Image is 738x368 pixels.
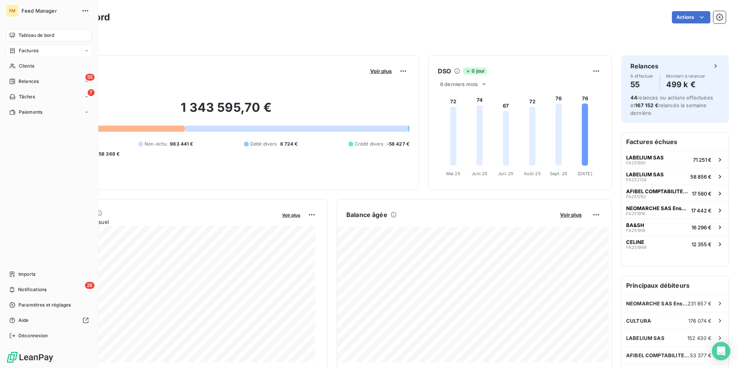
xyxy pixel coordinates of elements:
[346,210,387,219] h6: Balance âgée
[691,241,711,247] span: 12 355 €
[622,276,728,295] h6: Principaux débiteurs
[690,174,711,180] span: 58 856 €
[626,228,645,233] span: FA251919
[691,207,711,214] span: 17 442 €
[446,171,460,176] tspan: Mai 25
[626,245,647,250] span: FA251999
[626,188,689,194] span: AFIBEL COMPTABILITE FOURNISSEURS
[19,109,42,116] span: Paiements
[85,282,95,289] span: 26
[626,171,664,177] span: LABELIUM SAS
[96,151,120,157] span: -58 368 €
[712,342,730,360] div: Open Intercom Messenger
[498,171,514,176] tspan: Juil. 25
[6,5,18,17] div: FM
[524,171,541,176] tspan: Août 25
[560,212,582,218] span: Voir plus
[626,177,647,182] span: FA252139
[368,68,394,75] button: Voir plus
[672,11,710,23] button: Actions
[622,202,728,219] button: NEOMARCHE SAS Enseigne ALINEAFA25191617 442 €
[6,351,54,363] img: Logo LeanPay
[370,68,392,74] span: Voir plus
[666,78,705,91] h4: 499 k €
[6,314,92,327] a: Aide
[19,93,35,100] span: Tâches
[630,78,653,91] h4: 55
[18,332,48,339] span: Déconnexion
[635,102,658,108] span: 167 152 €
[622,133,728,151] h6: Factures échues
[19,47,38,54] span: Factures
[691,224,711,230] span: 16 296 €
[693,157,711,163] span: 71 251 €
[687,335,711,341] span: 152 430 €
[630,74,653,78] span: À effectuer
[626,222,644,228] span: BA&SH
[630,94,713,116] span: relances ou actions effectuées et relancés la semaine dernière.
[622,168,728,185] button: LABELIUM SASFA25213958 856 €
[626,335,665,341] span: LABELIUM SAS
[688,300,711,307] span: 231 857 €
[622,151,728,168] button: LABELIUM SASFA25189171 251 €
[19,63,34,70] span: Clients
[18,302,71,308] span: Paramètres et réglages
[626,318,651,324] span: CULTURA
[558,211,584,218] button: Voir plus
[22,8,77,14] span: Feed Manager
[18,32,54,39] span: Tableau de bord
[626,239,644,245] span: CELINE
[170,141,193,148] span: 963 441 €
[282,212,300,218] span: Voir plus
[463,68,487,75] span: 0 jour
[440,81,478,87] span: 6 derniers mois
[18,271,35,278] span: Imports
[626,205,688,211] span: NEOMARCHE SAS Enseigne ALINEA
[626,300,688,307] span: NEOMARCHE SAS Enseigne ALINEA
[88,89,95,96] span: 7
[43,100,409,123] h2: 1 343 595,70 €
[688,318,711,324] span: 176 074 €
[690,352,711,358] span: 53 377 €
[280,211,303,218] button: Voir plus
[18,317,29,324] span: Aide
[626,211,645,216] span: FA251916
[692,191,711,197] span: 17 560 €
[280,141,298,148] span: 6 724 €
[626,194,646,199] span: FA251792
[43,218,277,226] span: Chiffre d'affaires mensuel
[355,141,384,148] span: Crédit divers
[85,74,95,81] span: 55
[622,185,728,202] button: AFIBEL COMPTABILITE FOURNISSEURSFA25179217 560 €
[145,141,167,148] span: Non-échu
[18,286,47,293] span: Notifications
[18,78,39,85] span: Relances
[630,94,637,101] span: 44
[630,61,658,71] h6: Relances
[622,219,728,235] button: BA&SHFA25191916 296 €
[622,235,728,252] button: CELINEFA25199912 355 €
[387,141,409,148] span: -58 427 €
[550,171,567,176] tspan: Sept. 25
[666,74,705,78] span: Montant à relancer
[472,171,487,176] tspan: Juin 25
[250,141,277,148] span: Débit divers
[438,66,451,76] h6: DSO
[626,161,645,165] span: FA251891
[626,154,664,161] span: LABELIUM SAS
[578,171,592,176] tspan: [DATE]
[626,352,690,358] span: AFIBEL COMPTABILITE FOURNISSEURS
